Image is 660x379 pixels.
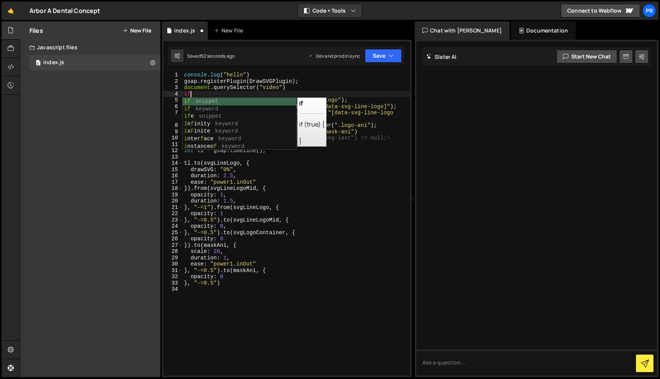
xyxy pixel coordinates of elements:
div: 30 [163,261,183,267]
div: 28 [163,248,183,255]
div: 32 [163,274,183,280]
div: 8 [163,122,183,129]
div: Arbor A Dental Concept [29,6,100,15]
div: Saved [187,53,235,59]
div: 23 [163,217,183,224]
div: Dev and prod in sync [308,53,360,59]
div: 11 [163,141,183,148]
div: 5 [163,97,183,104]
div: 19 [163,192,183,198]
: 16988/46598.js [29,55,160,70]
div: 4 [163,91,183,97]
div: 21 [163,204,183,211]
div: 2 [163,78,183,85]
div: 14 [163,160,183,167]
div: 10 [163,135,183,141]
div: Javascript files [20,40,160,55]
div: 12 [163,147,183,154]
div: 26 [163,236,183,242]
h2: Files [29,26,43,35]
div: 22 [163,211,183,217]
button: Save [365,49,402,63]
div: 34 [163,286,183,293]
button: Code + Tools [298,4,362,18]
div: 20 [163,198,183,204]
h2: Slater AI [426,53,457,60]
div: 27 [163,242,183,249]
a: Connect to Webflow [561,4,640,18]
span: 0 [36,60,40,66]
div: 1 [163,72,183,78]
div: 13 [163,154,183,160]
div: 33 [163,280,183,287]
div: 17 [163,179,183,186]
div: 3 [163,84,183,91]
div: 15 [163,167,183,173]
div: 25 [163,230,183,236]
a: 🤙 [2,2,20,20]
div: 31 [163,267,183,274]
div: index.js [174,27,195,34]
div: index.js [43,59,64,66]
a: pr [642,4,656,18]
div: 52 seconds ago [201,53,235,59]
div: 29 [163,255,183,261]
div: New File [214,27,246,34]
div: 9 [163,129,183,135]
div: 16 [163,173,183,179]
b: if [299,99,303,107]
div: 18 [163,185,183,192]
button: Start new chat [556,50,617,63]
div: if (true) { } [297,97,327,147]
div: 7 [163,110,183,122]
div: Chat with [PERSON_NAME] [415,21,510,40]
button: New File [123,28,151,34]
div: 6 [163,104,183,110]
div: 24 [163,223,183,230]
div: Documentation [511,21,576,40]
